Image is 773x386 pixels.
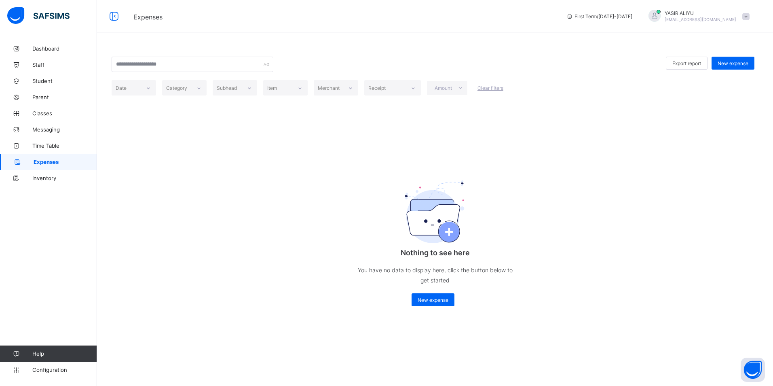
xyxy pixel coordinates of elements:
span: session/term information [566,13,632,19]
span: [EMAIL_ADDRESS][DOMAIN_NAME] [665,17,736,22]
p: Nothing to see here [354,248,516,257]
span: Student [32,78,97,84]
span: Staff [32,62,97,68]
p: You have no data to display here, click the button below to get started [354,265,516,285]
img: safsims [7,7,70,24]
span: Inventory [32,175,97,181]
span: Expenses [133,13,163,21]
span: Export report [672,60,701,66]
span: Configuration [32,367,97,373]
img: folderEmpty.bebdf44f5ef50761fb8716d47b4ccb7a.svg [405,180,465,243]
span: Help [32,350,97,357]
span: Messaging [32,126,97,133]
div: Item [267,80,277,95]
div: Date [116,80,127,95]
span: New expense [418,297,448,303]
div: YASIRALIYU [640,10,754,23]
span: Time Table [32,142,97,149]
span: Expenses [34,159,97,165]
button: Open asap [741,358,765,382]
div: Subhead [217,80,237,95]
div: Receipt [368,80,386,95]
div: Nothing to see here [354,158,516,314]
span: New expense [718,60,748,66]
span: Clear filters [477,85,503,91]
span: Parent [32,94,97,100]
div: Category [166,80,187,95]
span: Amount [433,85,453,91]
span: Dashboard [32,45,97,52]
div: Merchant [318,80,340,95]
span: YASIR ALIYU [665,10,736,16]
span: Classes [32,110,97,117]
